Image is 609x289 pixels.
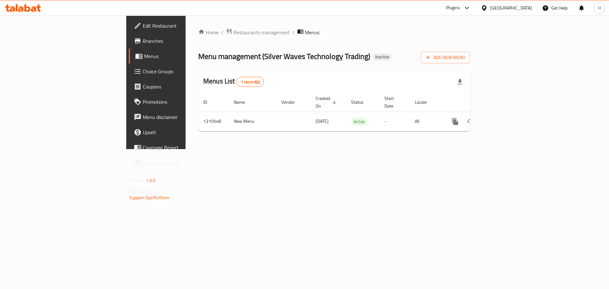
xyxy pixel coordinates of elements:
li: / [292,29,295,36]
span: Upsell [143,128,223,136]
a: Coverage Report [129,140,228,155]
span: Grocery Checklist [143,159,223,167]
span: Menu disclaimer [143,113,223,121]
span: 1 record(s) [237,79,264,85]
span: Vendor [281,98,303,106]
div: Total records count [237,77,264,87]
span: Coupons [143,83,223,90]
a: Choice Groups [129,64,228,79]
span: Active [351,118,367,125]
a: Grocery Checklist [129,155,228,170]
td: All [410,112,442,131]
a: Promotions [129,94,228,109]
span: H [598,4,601,11]
button: Change Status [463,114,478,129]
a: Upsell [129,125,228,140]
span: Locale [415,98,435,106]
a: Menus [129,49,228,64]
div: [GEOGRAPHIC_DATA] [490,4,532,11]
span: Status [351,98,372,106]
span: [DATE] [316,117,329,125]
a: Coupons [129,79,228,94]
span: Choice Groups [143,68,223,75]
div: Export file [452,74,468,89]
span: Inactive [373,54,392,60]
a: Support.OpsPlatform [129,194,170,202]
span: Created On [316,95,338,110]
span: Promotions [143,98,223,106]
td: New Menu [229,112,276,131]
div: Inactive [373,53,392,61]
span: Coverage Report [143,144,223,151]
td: - [379,112,410,131]
span: Version: [129,176,145,185]
span: Start Date [384,95,402,110]
span: Branches [143,37,223,45]
span: Name [234,98,253,106]
a: Branches [129,33,228,49]
a: Edit Restaurant [129,18,228,33]
h2: Menus List [203,76,264,87]
a: Menu disclaimer [129,109,228,125]
button: more [448,114,463,129]
span: 1.0.0 [146,176,156,185]
span: Menus [305,29,319,36]
span: Edit Restaurant [143,22,223,30]
span: Get support on: [129,187,159,195]
table: enhanced table [198,93,514,131]
span: Restaurants management [233,29,290,36]
button: Add New Menu [421,52,470,63]
span: Menu management ( Silver Waves Technology Trading ) [198,49,370,63]
a: Restaurants management [226,28,290,36]
span: Menus [144,52,223,60]
span: ID [203,98,215,106]
nav: breadcrumb [198,28,470,36]
div: Plugins [446,4,460,12]
span: Add New Menu [426,54,465,62]
th: Actions [442,93,514,112]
